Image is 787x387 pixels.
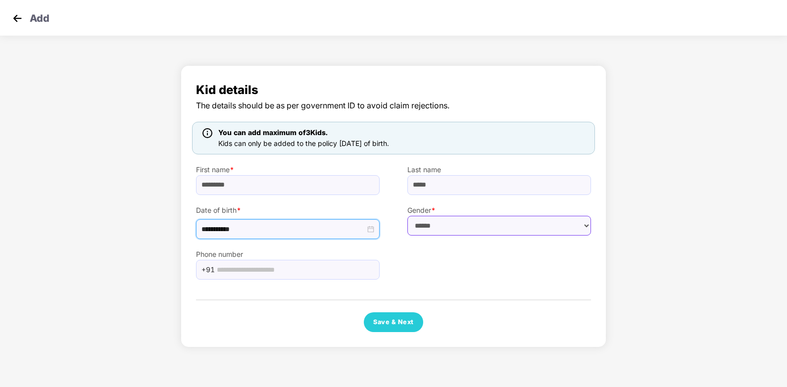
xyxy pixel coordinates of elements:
[364,312,423,332] button: Save & Next
[218,128,328,137] span: You can add maximum of 3 Kids.
[196,81,591,99] span: Kid details
[196,164,380,175] label: First name
[202,128,212,138] img: icon
[196,99,591,112] span: The details should be as per government ID to avoid claim rejections.
[218,139,389,147] span: Kids can only be added to the policy [DATE] of birth.
[201,262,215,277] span: +91
[407,164,591,175] label: Last name
[10,11,25,26] img: svg+xml;base64,PHN2ZyB4bWxucz0iaHR0cDovL3d3dy53My5vcmcvMjAwMC9zdmciIHdpZHRoPSIzMCIgaGVpZ2h0PSIzMC...
[196,205,380,216] label: Date of birth
[196,249,380,260] label: Phone number
[30,11,49,23] p: Add
[407,205,591,216] label: Gender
